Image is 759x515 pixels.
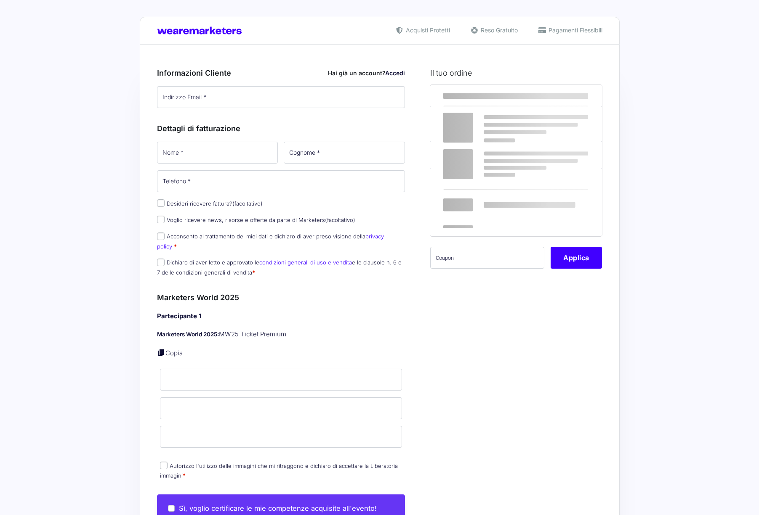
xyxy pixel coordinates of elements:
[157,330,405,339] p: MW25 Ticket Premium
[168,505,175,512] input: Sì, voglio certificare le mie competenze acquisite all'evento!
[157,123,405,134] h3: Dettagli di fatturazione
[430,142,529,168] th: Subtotale
[157,233,384,249] a: privacy policy
[157,170,405,192] input: Telefono *
[179,504,377,512] span: Sì, voglio certificare le mie competenze acquisite all'evento!
[157,331,219,338] strong: Marketers World 2025:
[430,168,529,236] th: Totale
[430,85,529,107] th: Prodotto
[157,259,402,275] label: Dichiaro di aver letto e approvato le e le clausole n. 6 e 7 delle condizioni generali di vendita
[157,216,165,223] input: Voglio ricevere news, risorse e offerte da parte di Marketers(facoltativo)
[157,259,165,266] input: Dichiaro di aver letto e approvato lecondizioni generali di uso e venditae le clausole n. 6 e 7 d...
[157,142,278,164] input: Nome *
[430,247,544,269] input: Coupon
[157,217,355,223] label: Voglio ricevere news, risorse e offerte da parte di Marketers
[157,199,165,207] input: Desideri ricevere fattura?(facoltativo)
[546,26,602,34] span: Pagamenti Flessibili
[157,200,263,207] label: Desideri ricevere fattura?
[385,69,405,77] a: Accedi
[160,462,168,469] input: Autorizzo l'utilizzo delle immagini che mi ritraggono e dichiaro di accettare la Liberatoria imma...
[157,232,165,240] input: Acconsento al trattamento dei miei dati e dichiaro di aver preso visione dellaprivacy policy
[165,349,183,357] a: Copia
[529,85,602,107] th: Subtotale
[157,292,405,303] h3: Marketers World 2025
[430,67,602,79] h3: Il tuo ordine
[157,349,165,357] a: Copia i dettagli dell'acquirente
[157,312,405,321] h4: Partecipante 1
[404,26,450,34] span: Acquisti Protetti
[259,259,352,266] a: condizioni generali di uso e vendita
[157,86,405,108] input: Indirizzo Email *
[157,233,384,249] label: Acconsento al trattamento dei miei dati e dichiaro di aver preso visione della
[160,462,398,479] label: Autorizzo l'utilizzo delle immagini che mi ritraggono e dichiaro di accettare la Liberatoria imma...
[325,217,355,223] span: (facoltativo)
[157,67,405,79] h3: Informazioni Cliente
[284,142,405,164] input: Cognome *
[551,247,602,269] button: Applica
[479,26,518,34] span: Reso Gratuito
[328,69,405,77] div: Hai già un account?
[430,107,529,142] td: Marketers World 2025 - MW25 Ticket Premium
[232,200,263,207] span: (facoltativo)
